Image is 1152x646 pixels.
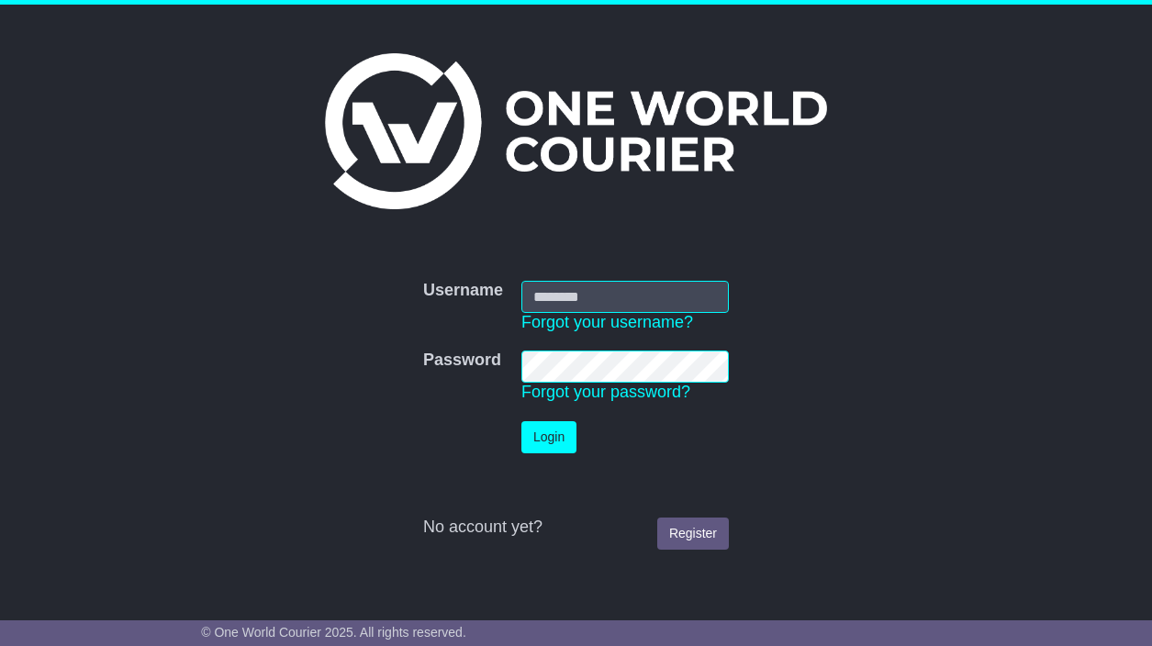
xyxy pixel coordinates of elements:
a: Register [657,518,729,550]
a: Forgot your password? [521,383,690,401]
label: Username [423,281,503,301]
a: Forgot your username? [521,313,693,331]
span: © One World Courier 2025. All rights reserved. [201,625,466,640]
img: One World [325,53,826,209]
button: Login [521,421,576,453]
div: No account yet? [423,518,729,538]
label: Password [423,351,501,371]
